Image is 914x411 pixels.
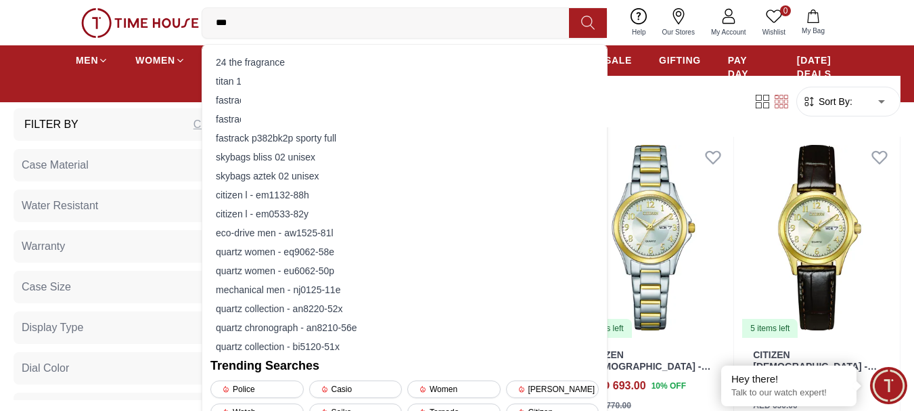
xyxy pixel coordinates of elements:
[731,387,846,399] p: Talk to our watch expert!
[210,91,599,110] div: fastrack p230bk1 square full
[210,337,599,356] div: quartz collection - bi5120-51x
[81,8,199,38] img: ...
[728,53,770,94] span: PAY DAY SALE
[757,27,791,37] span: Wishlist
[780,5,791,16] span: 0
[574,137,734,339] a: CITIZEN Ladies - EQ0614-52B1 items left
[654,5,703,40] a: Our Stores
[574,137,734,339] img: CITIZEN Ladies - EQ0614-52B
[605,53,632,67] span: SALE
[210,204,599,223] div: citizen l - em0533-82y
[22,198,98,214] span: Water Resistant
[624,5,654,40] a: Help
[587,349,711,383] a: CITIZEN [DEMOGRAPHIC_DATA] - EQ0614-52B
[706,27,752,37] span: My Account
[407,381,501,398] div: Women
[309,381,403,398] div: Casio
[22,279,71,295] span: Case Size
[210,356,599,375] h2: Trending Searches
[210,223,599,242] div: eco-drive men - aw1525-81l
[24,116,78,133] h3: Filter By
[797,48,838,86] a: [DATE] DEALS
[193,116,219,133] div: Clear
[14,311,225,344] button: Display Type
[659,48,701,72] a: GIFTING
[210,280,599,299] div: mechanical men - nj0125-11e
[626,27,652,37] span: Help
[210,242,599,261] div: quartz women - eq9062-58e
[22,360,69,376] span: Dial Color
[605,48,632,72] a: SALE
[506,381,599,398] div: [PERSON_NAME]
[587,378,646,394] h4: AED 693.00
[22,157,89,173] span: Case Material
[76,48,108,72] a: MEN
[210,299,599,318] div: quartz collection - an8220-52x
[210,148,599,167] div: skybags bliss 02 unisex
[210,110,599,129] div: fastrack m102bk2 pilot half
[753,349,877,383] a: CITIZEN [DEMOGRAPHIC_DATA] - EQ0612-07A
[76,53,98,67] span: MEN
[742,319,798,338] div: 5 items left
[14,149,225,181] button: Case Material
[652,380,686,392] span: 10 % OFF
[210,72,599,91] div: titan 1802sl18-dn527-ibd urban phase
[135,53,175,67] span: WOMEN
[135,48,185,72] a: WOMEN
[210,381,304,398] div: Police
[22,320,83,336] span: Display Type
[728,48,770,100] a: PAY DAY SALE
[14,190,225,222] button: Water Resistant
[22,238,65,255] span: Warranty
[210,167,599,186] div: skybags aztek 02 unisex
[657,27,700,37] span: Our Stores
[731,372,846,386] div: Hey there!
[210,53,599,72] div: 24 the fragrance
[210,186,599,204] div: citizen l - em1132-88h
[802,95,852,108] button: Sort By:
[14,271,225,303] button: Case Size
[739,137,900,339] img: CITIZEN Ladies - EQ0612-07A
[870,367,907,404] div: Chat Widget
[739,137,900,339] a: CITIZEN Ladies - EQ0612-07A5 items left
[754,5,794,40] a: 0Wishlist
[797,53,838,81] span: [DATE] DEALS
[14,230,225,263] button: Warranty
[794,7,833,39] button: My Bag
[796,26,830,36] span: My Bag
[816,95,852,108] span: Sort By:
[14,352,225,385] button: Dial Color
[210,318,599,337] div: quartz chronograph - an8210-56e
[210,261,599,280] div: quartz women - eu6062-50p
[210,129,599,148] div: fastrack p382bk2p sporty full
[659,53,701,67] span: GIFTING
